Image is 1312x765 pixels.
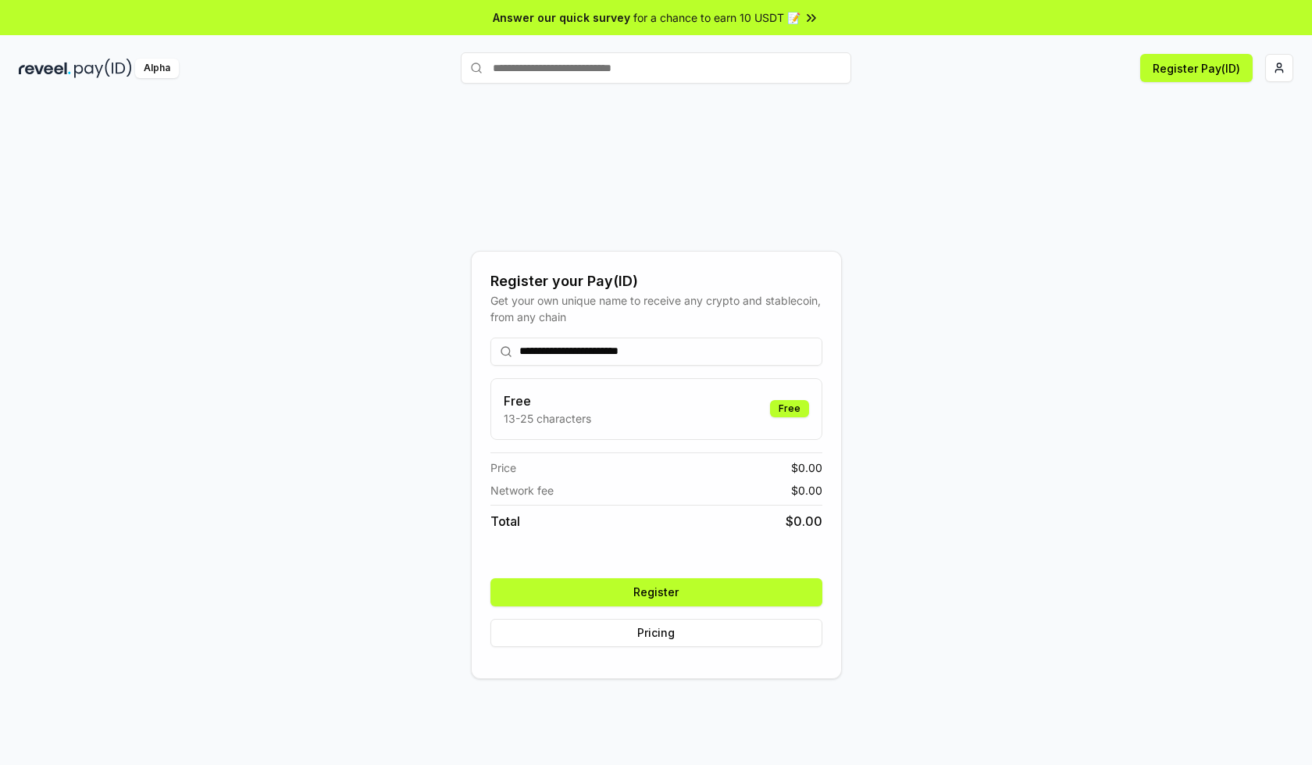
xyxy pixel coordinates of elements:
button: Register [490,578,822,606]
span: $ 0.00 [791,459,822,476]
p: 13-25 characters [504,410,591,427]
span: Total [490,512,520,531]
img: pay_id [74,59,132,78]
div: Free [770,400,809,417]
span: $ 0.00 [791,482,822,499]
span: Network fee [490,482,554,499]
span: Answer our quick survey [493,9,630,26]
img: reveel_dark [19,59,71,78]
span: Price [490,459,516,476]
h3: Free [504,391,591,410]
span: $ 0.00 [786,512,822,531]
button: Register Pay(ID) [1140,54,1253,82]
div: Alpha [135,59,179,78]
div: Register your Pay(ID) [490,270,822,292]
span: for a chance to earn 10 USDT 📝 [633,9,800,26]
button: Pricing [490,619,822,647]
div: Get your own unique name to receive any crypto and stablecoin, from any chain [490,292,822,325]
